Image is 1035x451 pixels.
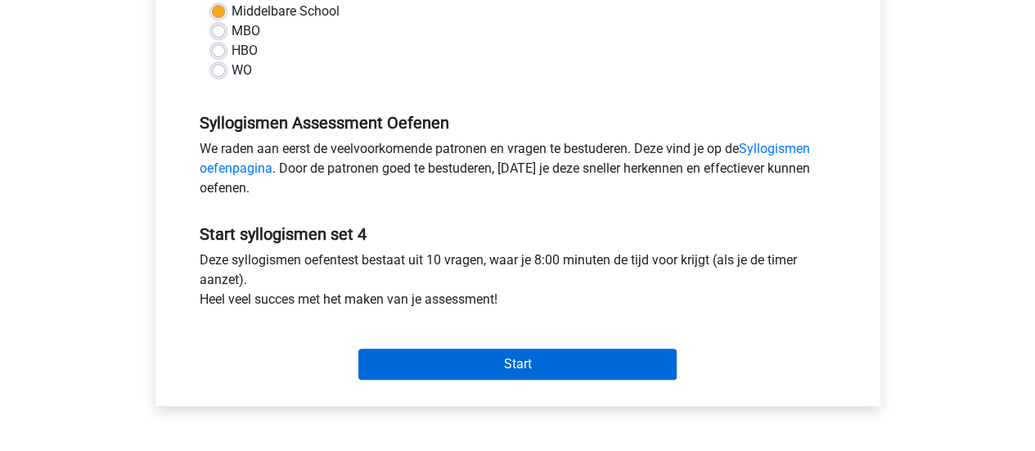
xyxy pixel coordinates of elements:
h5: Syllogismen Assessment Oefenen [200,113,836,133]
label: HBO [232,41,258,61]
div: We raden aan eerst de veelvoorkomende patronen en vragen te bestuderen. Deze vind je op de . Door... [187,139,848,205]
label: Middelbare School [232,2,340,21]
h5: Start syllogismen set 4 [200,224,836,244]
label: MBO [232,21,260,41]
div: Deze syllogismen oefentest bestaat uit 10 vragen, waar je 8:00 minuten de tijd voor krijgt (als j... [187,250,848,316]
label: WO [232,61,252,80]
input: Start [358,349,677,380]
